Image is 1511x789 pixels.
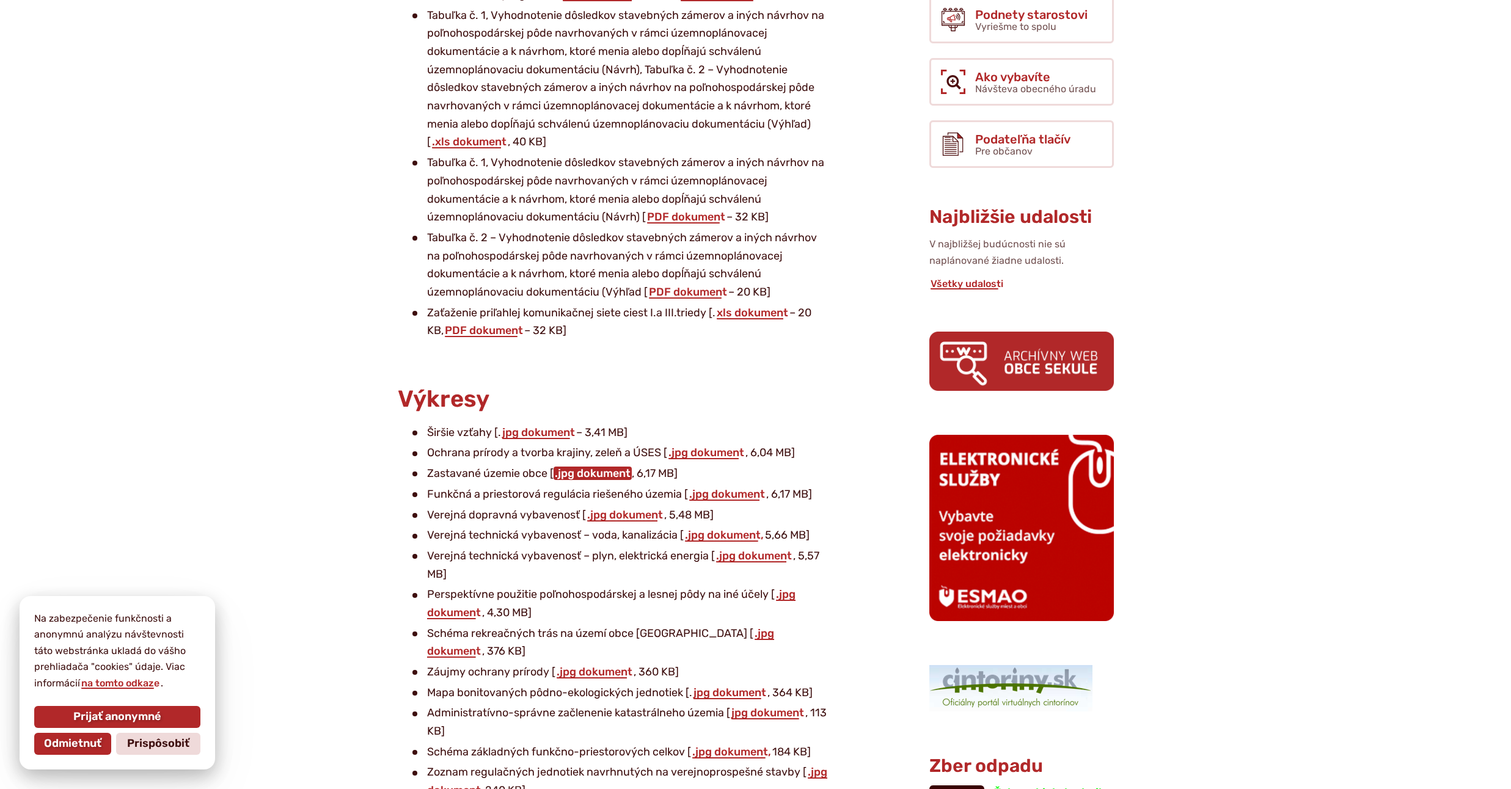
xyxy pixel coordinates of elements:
li: Administratívno-správne začlenenie katastrálneho územia [ , 113 KB] [412,704,832,740]
li: Ochrana prírody a tvorba krajiny, zeleň a ÚSES [ , 6,04 MB] [412,444,832,462]
li: Tabuľka č. 1, Vyhodnotenie dôsledkov stavebných zámerov a iných návrhov na poľnohospodárskej pôde... [412,7,832,152]
a: .jpg dokument, [691,745,772,758]
a: PDF dokument [648,285,728,299]
span: Návšteva obecného úradu [975,83,1096,95]
span: Prijať anonymné [73,710,161,724]
li: Verejná dopravná vybavenosť [ , 5,48 MB] [412,506,832,525]
li: Tabuľka č. 1, Vyhodnotenie dôsledkov stavebných zámerov a iných návrhov na poľnohospodárskej pôde... [412,154,832,227]
a: xls dokument [715,306,789,319]
a: .jpg dokument [427,627,774,658]
a: PDF dokument [646,210,726,224]
span: Pre občanov [975,145,1033,157]
button: Prijať anonymné [34,706,200,728]
a: .jpg dokument [586,508,664,522]
h3: Zber odpadu [929,756,1114,776]
a: .xls dokument [431,135,508,148]
p: Na zabezpečenie funkčnosti a anonymnú analýzu návštevnosti táto webstránka ukladá do vášho prehli... [34,611,200,691]
li: Schéma rekreačných trás na území obce [GEOGRAPHIC_DATA] [ , 376 KB] [412,625,832,661]
span: Odmietnuť [44,737,101,751]
button: Odmietnuť [34,733,111,755]
img: archiv.png [929,332,1114,391]
a: .jpg dokument [427,587,796,619]
a: Ako vybavíte Návšteva obecného úradu [929,58,1114,106]
li: Záujmy ochrany prírody [ , 360 KB] [412,663,832,682]
li: Tabuľka č. 2 – Vyhodnotenie dôsledkov stavebných zámerov a iných návrhov na poľnohospodárskej pôd... [412,229,832,302]
span: Ako vybavíte [975,70,1096,84]
a: jpg dokument [692,686,767,699]
h3: Najbližšie udalosti [929,207,1114,227]
img: 1.png [929,665,1092,711]
li: Schéma základných funkčno-priestorových celkov [ 184 KB] [412,743,832,762]
button: Prispôsobiť [116,733,200,755]
a: PDF dokument [444,324,524,337]
li: Verejná technická vybavenosť – plyn, elektrická energia [ , 5,57 MB] [412,547,832,583]
a: .jpg dokument, [684,528,765,542]
img: esmao_sekule_b.png [929,435,1114,620]
span: Prispôsobiť [127,737,189,751]
li: Perspektívne použitie poľnohospodárskej a lesnej pôdy na iné účely [ , 4,30 MB] [412,586,832,622]
p: V najbližšej budúcnosti nie sú naplánované žiadne udalosti. [929,236,1114,269]
li: Mapa bonitovaných pôdno-ekologických jednotiek [. , 364 KB] [412,684,832,702]
span: Vyriešme to spolu [975,21,1056,32]
a: na tomto odkaze [80,677,161,689]
a: .jpg dokument [555,665,634,678]
li: Zaťaženie priľahlej komunikačnej siete ciest I.a III.triedy [. – 20 KB, – 32 KB] [412,304,832,340]
a: jpg dokument [730,706,805,719]
a: .jpg dokument [554,467,632,480]
a: .jpg dokument [715,549,793,562]
span: Podnety starostovi [975,8,1088,21]
li: Širšie vzťahy [. – 3,41 MB] [412,424,832,442]
li: Funkčná a priestorová regulácia riešeného územia [ , 6,17 MB] [412,485,832,504]
a: jpg dokument [501,426,576,439]
span: Výkresy [398,385,489,413]
a: Podateľňa tlačív Pre občanov [929,120,1114,168]
span: Podateľňa tlačív [975,133,1070,146]
a: .jpg dokument [688,487,766,501]
li: Zastavané územie obce [ , 6,17 MB] [412,465,832,483]
a: Všetky udalosti [929,278,1004,289]
li: Verejná technická vybavenosť – voda, kanalizácia [ 5,66 MB] [412,526,832,545]
a: .jpg dokument [667,446,745,459]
